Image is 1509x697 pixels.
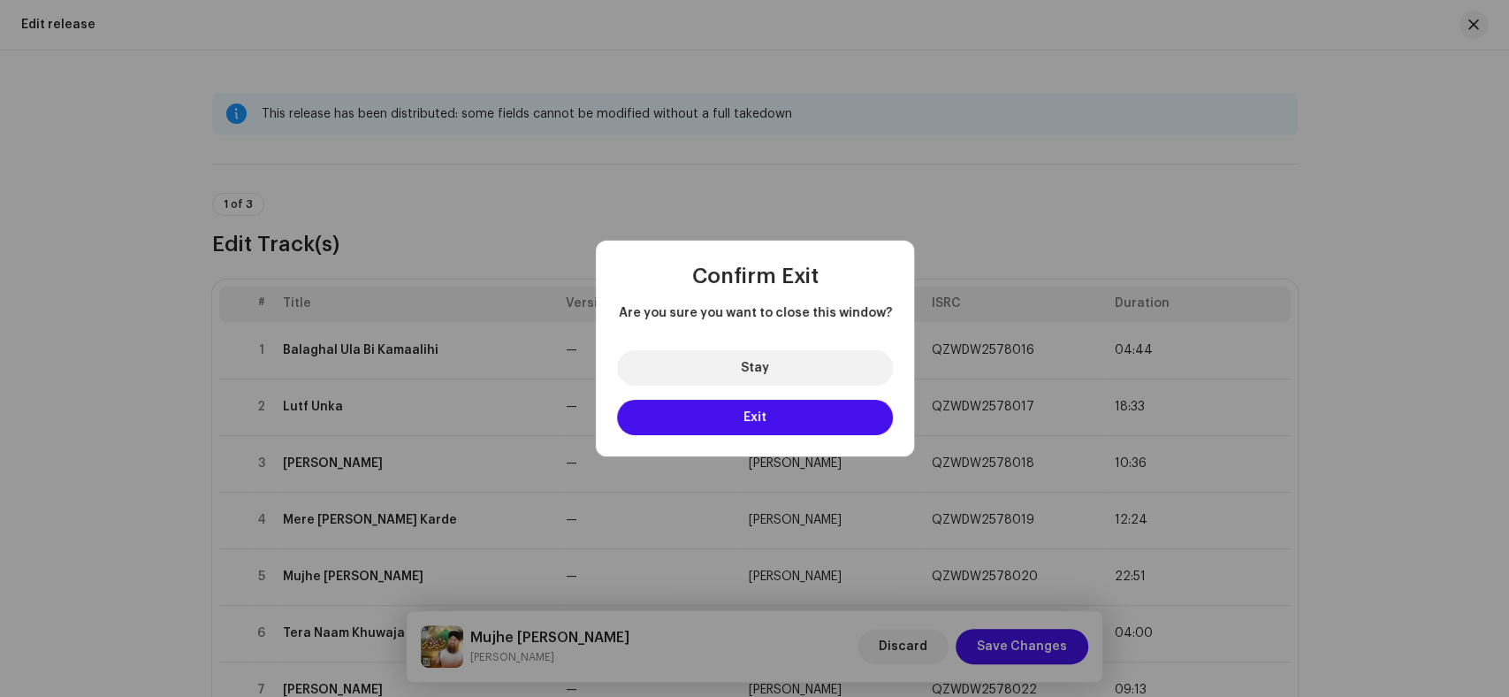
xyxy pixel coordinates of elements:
span: Are you sure you want to close this window? [617,304,893,322]
span: Exit [743,411,766,424]
button: Stay [617,350,893,386]
button: Exit [617,400,893,435]
span: Stay [741,362,769,374]
span: Confirm Exit [691,265,818,287]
